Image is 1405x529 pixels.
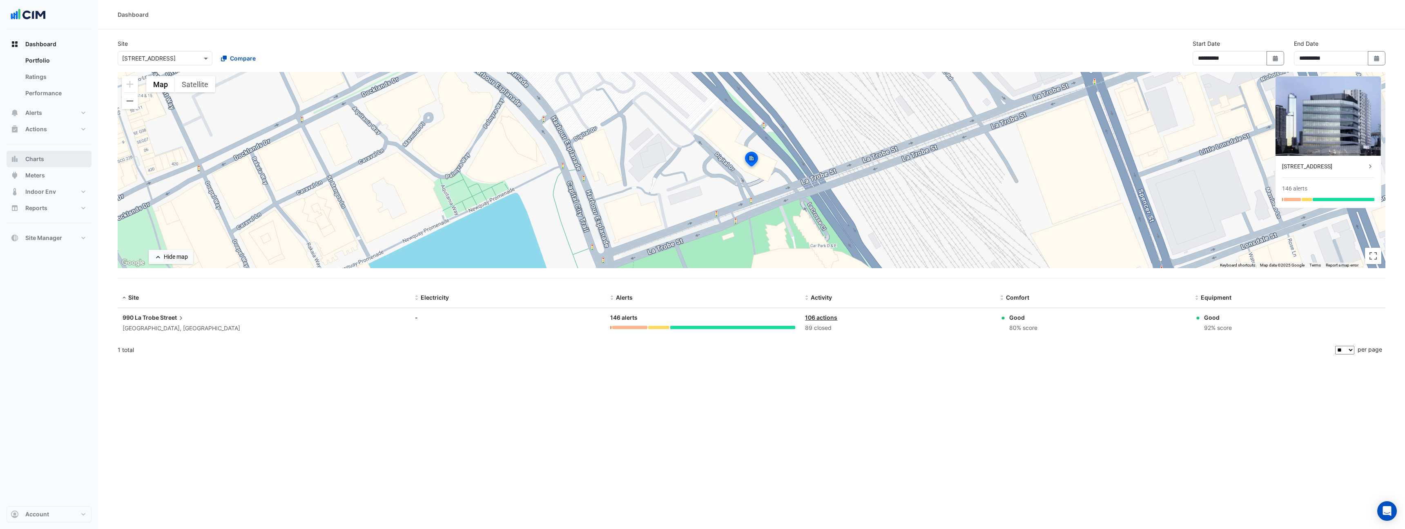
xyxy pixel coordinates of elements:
button: Compare [216,51,261,65]
button: Charts [7,151,91,167]
fa-icon: Select Date [1373,55,1380,62]
span: Map data ©2025 Google [1260,263,1305,267]
div: Open Intercom Messenger [1377,501,1397,521]
div: Good [1009,313,1037,322]
button: Zoom out [122,93,138,109]
button: Meters [7,167,91,184]
span: Indoor Env [25,188,56,196]
div: - [415,313,600,322]
label: Site [118,39,128,48]
button: Account [7,506,91,522]
button: Show street map [146,76,175,92]
a: Performance [19,85,91,101]
button: Site Manager [7,230,91,246]
button: Show satellite imagery [175,76,215,92]
fa-icon: Select Date [1272,55,1279,62]
app-icon: Actions [11,125,19,133]
span: per page [1358,346,1382,353]
button: Keyboard shortcuts [1220,262,1255,268]
button: Toggle fullscreen view [1365,248,1381,264]
div: 1 total [118,340,1334,360]
img: Google [120,258,147,268]
span: Electricity [421,294,449,301]
span: Account [25,510,49,518]
span: Street [160,313,185,322]
app-icon: Charts [11,155,19,163]
span: Activity [811,294,832,301]
button: Actions [7,121,91,137]
button: Hide map [149,250,193,264]
div: 92% score [1204,323,1232,333]
div: Good [1204,313,1232,322]
img: Company Logo [10,7,47,23]
app-icon: Indoor Env [11,188,19,196]
img: site-pin-selected.svg [743,150,760,170]
span: Compare [230,54,256,63]
label: Start Date [1193,39,1220,48]
app-icon: Alerts [11,109,19,117]
app-icon: Site Manager [11,234,19,242]
a: 106 actions [805,314,837,321]
div: Hide map [164,253,188,261]
span: Equipment [1201,294,1231,301]
button: Alerts [7,105,91,121]
button: Indoor Env [7,184,91,200]
span: Alerts [25,109,42,117]
div: Dashboard [118,10,149,19]
span: Comfort [1006,294,1029,301]
a: Portfolio [19,52,91,69]
span: Site Manager [25,234,62,242]
img: 990 La Trobe Street [1276,76,1381,156]
div: 89 closed [805,323,990,333]
a: Report a map error [1326,263,1358,267]
span: Charts [25,155,44,163]
div: Dashboard [7,52,91,105]
div: 146 alerts [610,313,796,323]
button: Reports [7,200,91,216]
a: Ratings [19,69,91,85]
div: [STREET_ADDRESS] [1282,162,1366,171]
app-icon: Meters [11,171,19,179]
a: Terms (opens in new tab) [1309,263,1321,267]
app-icon: Reports [11,204,19,212]
button: Dashboard [7,36,91,52]
span: Meters [25,171,45,179]
span: Alerts [616,294,633,301]
span: Dashboard [25,40,56,48]
a: Open this area in Google Maps (opens a new window) [120,258,147,268]
span: Actions [25,125,47,133]
button: Zoom in [122,76,138,92]
div: 146 alerts [1282,184,1307,193]
div: [GEOGRAPHIC_DATA], [GEOGRAPHIC_DATA] [123,324,405,333]
div: 80% score [1009,323,1037,333]
span: Reports [25,204,47,212]
span: Site [128,294,139,301]
span: 990 La Trobe [123,314,159,321]
label: End Date [1294,39,1318,48]
app-icon: Dashboard [11,40,19,48]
